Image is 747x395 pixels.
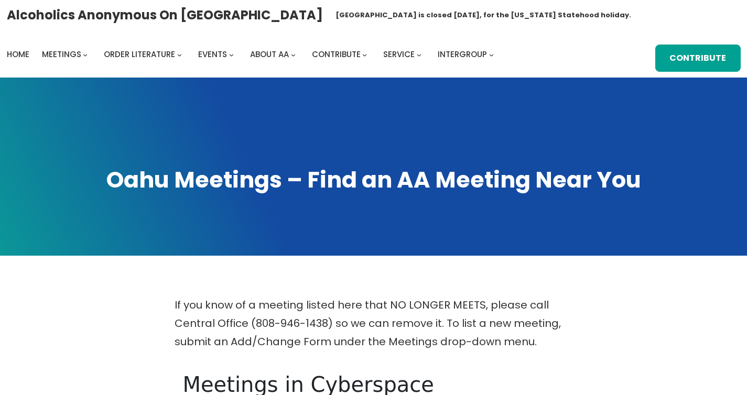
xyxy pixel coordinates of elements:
[198,47,227,62] a: Events
[175,296,573,351] p: If you know of a meeting listed here that NO LONGER MEETS, please call Central Office (808-946-14...
[312,49,361,60] span: Contribute
[489,52,494,57] button: Intergroup submenu
[383,49,415,60] span: Service
[291,52,296,57] button: About AA submenu
[250,49,289,60] span: About AA
[104,49,175,60] span: Order Literature
[655,45,741,72] a: Contribute
[312,47,361,62] a: Contribute
[250,47,289,62] a: About AA
[83,52,88,57] button: Meetings submenu
[362,52,367,57] button: Contribute submenu
[177,52,182,57] button: Order Literature submenu
[7,4,323,26] a: Alcoholics Anonymous on [GEOGRAPHIC_DATA]
[438,47,487,62] a: Intergroup
[42,49,81,60] span: Meetings
[7,47,29,62] a: Home
[229,52,234,57] button: Events submenu
[383,47,415,62] a: Service
[10,164,737,195] h1: Oahu Meetings – Find an AA Meeting Near You
[438,49,487,60] span: Intergroup
[7,47,497,62] nav: Intergroup
[42,47,81,62] a: Meetings
[7,49,29,60] span: Home
[335,10,631,20] h1: [GEOGRAPHIC_DATA] is closed [DATE], for the [US_STATE] Statehood holiday.
[417,52,421,57] button: Service submenu
[198,49,227,60] span: Events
